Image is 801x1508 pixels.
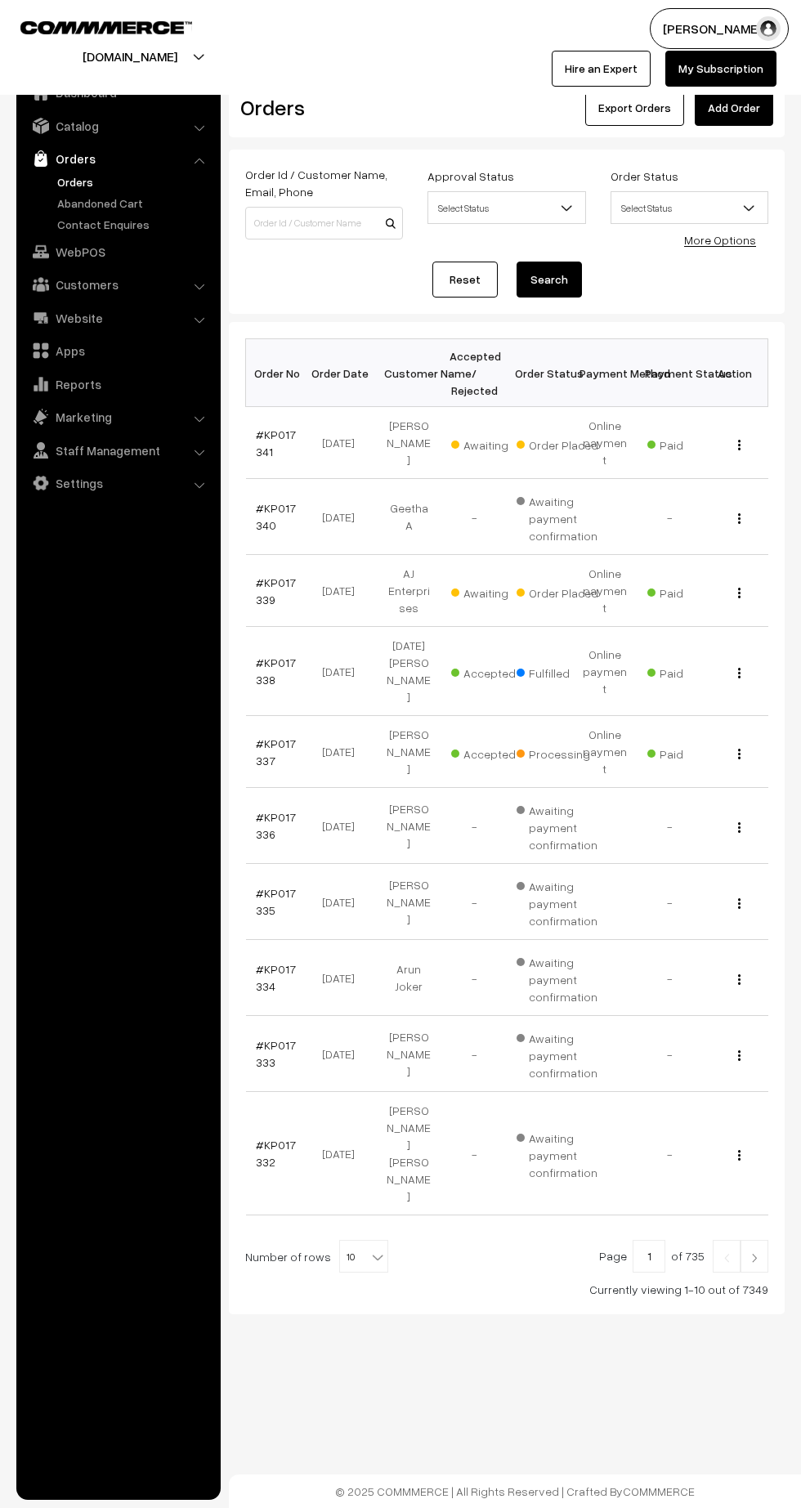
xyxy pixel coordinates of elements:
[638,1016,703,1092] td: -
[638,940,703,1016] td: -
[517,1125,598,1181] span: Awaiting payment confirmation
[376,407,441,479] td: [PERSON_NAME]
[256,427,296,459] a: #KP017341
[20,336,215,365] a: Apps
[376,1016,441,1092] td: [PERSON_NAME]
[585,90,684,126] button: Export Orders
[517,874,598,929] span: Awaiting payment confirmation
[245,166,403,200] label: Order Id / Customer Name, Email, Phone
[311,864,376,940] td: [DATE]
[20,237,215,266] a: WebPOS
[695,90,773,126] a: Add Order
[376,479,441,555] td: Geetha A
[738,513,741,524] img: Menu
[738,749,741,759] img: Menu
[703,339,768,407] th: Action
[572,407,638,479] td: Online payment
[738,822,741,833] img: Menu
[20,436,215,465] a: Staff Management
[507,339,572,407] th: Order Status
[517,1026,598,1081] span: Awaiting payment confirmation
[427,191,585,224] span: Select Status
[53,195,215,212] a: Abandoned Cart
[256,962,296,993] a: #KP017334
[671,1249,705,1263] span: of 735
[20,16,163,36] a: COMMMERCE
[245,1281,768,1298] div: Currently viewing 1-10 out of 7349
[311,555,376,627] td: [DATE]
[20,468,215,498] a: Settings
[376,555,441,627] td: AJ Enterprises
[517,660,598,682] span: Fulfilled
[441,940,507,1016] td: -
[376,1092,441,1215] td: [PERSON_NAME] [PERSON_NAME]
[647,432,729,454] span: Paid
[747,1253,762,1263] img: Right
[256,1138,296,1169] a: #KP017332
[572,627,638,716] td: Online payment
[311,716,376,788] td: [DATE]
[684,233,756,247] a: More Options
[246,339,311,407] th: Order No
[311,1092,376,1215] td: [DATE]
[572,555,638,627] td: Online payment
[647,741,729,763] span: Paid
[20,270,215,299] a: Customers
[441,1092,507,1215] td: -
[427,168,514,185] label: Approval Status
[441,339,507,407] th: Accepted / Rejected
[552,51,651,87] a: Hire an Expert
[20,144,215,173] a: Orders
[339,1240,388,1273] span: 10
[517,798,598,853] span: Awaiting payment confirmation
[432,262,498,298] a: Reset
[20,303,215,333] a: Website
[311,339,376,407] th: Order Date
[311,940,376,1016] td: [DATE]
[376,716,441,788] td: [PERSON_NAME]
[650,8,789,49] button: [PERSON_NAME]
[53,173,215,190] a: Orders
[256,575,296,606] a: #KP017339
[638,1092,703,1215] td: -
[572,339,638,407] th: Payment Method
[638,479,703,555] td: -
[638,788,703,864] td: -
[376,940,441,1016] td: Arun Joker
[20,21,192,34] img: COMMMERCE
[451,432,533,454] span: Awaiting
[647,580,729,602] span: Paid
[376,864,441,940] td: [PERSON_NAME]
[20,111,215,141] a: Catalog
[229,1474,801,1508] footer: © 2025 COMMMERCE | All Rights Reserved | Crafted By
[638,864,703,940] td: -
[441,1016,507,1092] td: -
[441,864,507,940] td: -
[599,1249,627,1263] span: Page
[738,588,741,598] img: Menu
[611,191,768,224] span: Select Status
[428,194,584,222] span: Select Status
[611,194,767,222] span: Select Status
[451,660,533,682] span: Accepted
[311,407,376,479] td: [DATE]
[311,788,376,864] td: [DATE]
[572,716,638,788] td: Online payment
[517,489,598,544] span: Awaiting payment confirmation
[25,36,235,77] button: [DOMAIN_NAME]
[756,16,781,41] img: user
[441,479,507,555] td: -
[517,262,582,298] button: Search
[245,207,403,239] input: Order Id / Customer Name / Customer Email / Customer Phone
[738,1050,741,1061] img: Menu
[245,1248,331,1265] span: Number of rows
[665,51,776,87] a: My Subscription
[240,95,401,120] h2: Orders
[451,580,533,602] span: Awaiting
[517,432,598,454] span: Order Placed
[256,1038,296,1069] a: #KP017333
[738,974,741,985] img: Menu
[719,1253,734,1263] img: Left
[311,479,376,555] td: [DATE]
[376,627,441,716] td: [DATE][PERSON_NAME]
